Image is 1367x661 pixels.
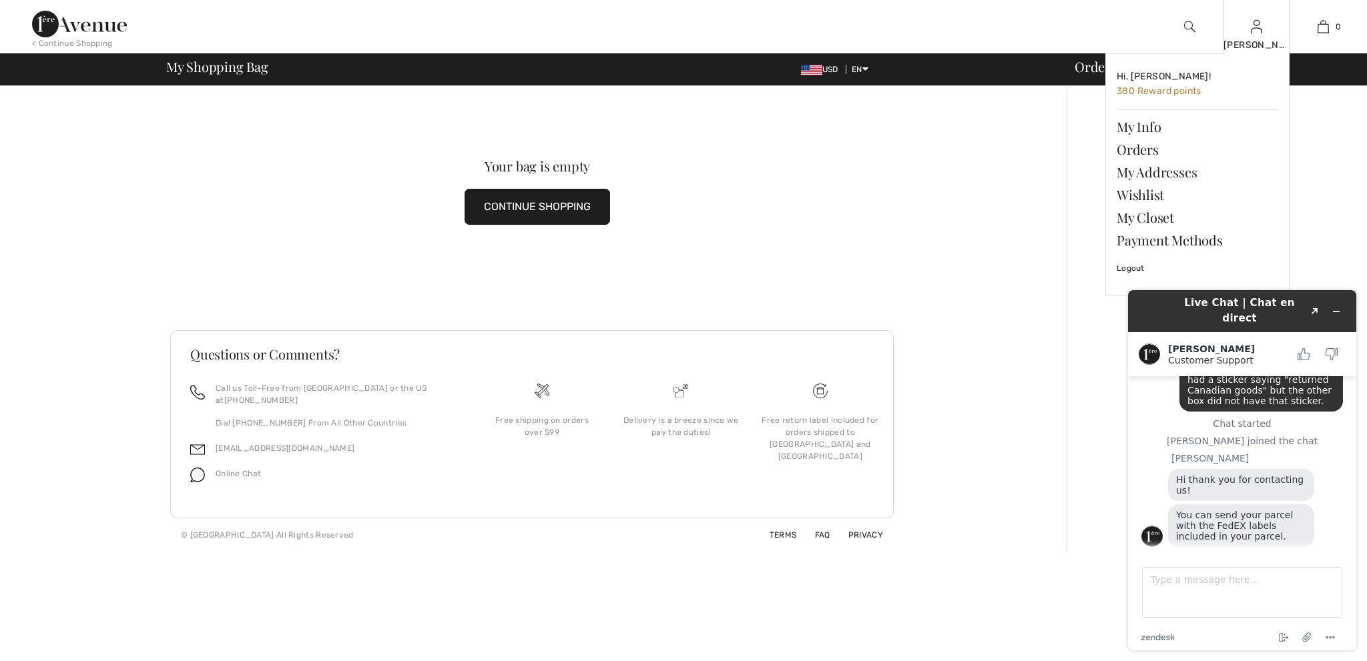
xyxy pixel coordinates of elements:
[1251,19,1262,35] img: My Info
[754,530,797,540] a: Terms
[1184,19,1195,35] img: search the website
[673,384,688,398] img: Delivery is a breeze since we pay the duties!
[1117,279,1367,661] iframe: Find more information here
[216,382,457,406] p: Call us Toll-Free from [GEOGRAPHIC_DATA] or the US at
[1290,19,1356,35] a: 0
[166,60,268,73] span: My Shopping Bag
[216,444,354,453] a: [EMAIL_ADDRESS][DOMAIN_NAME]
[207,159,868,173] div: Your bag is empty
[29,9,57,21] span: Chat
[801,65,822,75] img: US Dollar
[1223,38,1289,52] div: [PERSON_NAME]
[535,384,549,398] img: Free shipping on orders over $99
[190,348,874,361] h3: Questions or Comments?
[224,396,298,405] a: [PHONE_NUMBER]
[465,189,610,225] button: CONTINUE SHOPPING
[32,11,127,37] img: 1ère Avenue
[1117,251,1278,285] a: Logout
[1117,229,1278,251] a: Payment Methods
[1117,85,1201,97] span: 380 Reward points
[1117,71,1211,82] span: Hi, [PERSON_NAME]!
[1059,60,1359,73] div: Order Summary
[190,442,205,457] img: email
[852,65,868,74] span: EN
[1117,65,1278,104] a: Hi, [PERSON_NAME]! 380 Reward points
[801,65,844,74] span: USD
[483,414,601,438] div: Free shipping on orders over $99
[813,384,828,398] img: Free shipping on orders over $99
[216,417,457,429] p: Dial [PHONE_NUMBER] From All Other Countries
[1318,19,1329,35] img: My Bag
[181,529,354,541] div: © [GEOGRAPHIC_DATA] All Rights Reserved
[1117,138,1278,161] a: Orders
[1336,21,1341,33] span: 0
[32,37,113,49] div: < Continue Shopping
[190,385,205,400] img: call
[216,469,261,478] span: Online Chat
[1117,206,1278,229] a: My Closet
[190,468,205,482] img: chat
[622,414,740,438] div: Delivery is a breeze since we pay the duties!
[1117,161,1278,183] a: My Addresses
[1117,183,1278,206] a: Wishlist
[1251,20,1262,33] a: Sign In
[762,414,879,462] div: Free return label included for orders shipped to [GEOGRAPHIC_DATA] and [GEOGRAPHIC_DATA]
[832,530,883,540] a: Privacy
[1117,115,1278,138] a: My Info
[799,530,830,540] a: FAQ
